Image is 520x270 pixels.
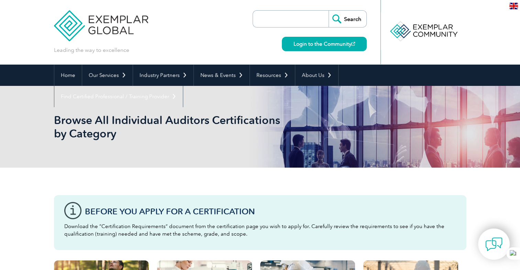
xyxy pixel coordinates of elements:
[85,207,456,216] h3: Before You Apply For a Certification
[295,65,338,86] a: About Us
[509,3,518,9] img: en
[64,223,456,238] p: Download the “Certification Requirements” document from the certification page you wish to apply ...
[250,65,295,86] a: Resources
[329,11,366,27] input: Search
[54,65,82,86] a: Home
[194,65,250,86] a: News & Events
[133,65,193,86] a: Industry Partners
[54,46,129,54] p: Leading the way to excellence
[282,37,367,51] a: Login to the Community
[54,113,318,140] h1: Browse All Individual Auditors Certifications by Category
[54,86,183,107] a: Find Certified Professional / Training Provider
[485,236,502,253] img: contact-chat.png
[82,65,133,86] a: Our Services
[351,42,355,46] img: open_square.png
